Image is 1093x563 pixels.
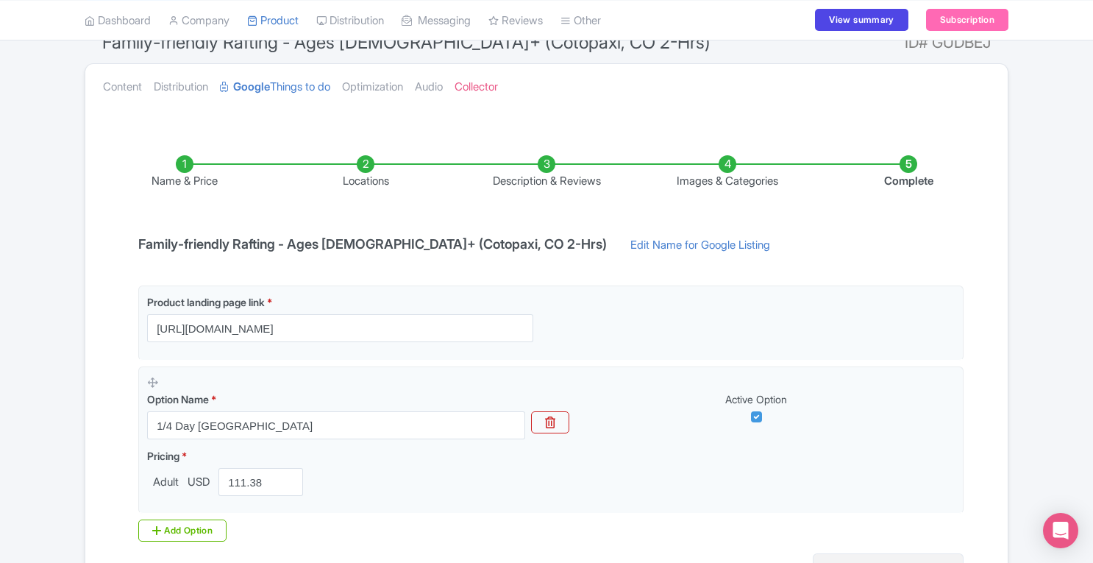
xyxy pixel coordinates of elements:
[616,237,785,261] a: Edit Name for Google Listing
[185,474,213,491] span: USD
[815,9,908,31] a: View summary
[1043,513,1078,548] div: Open Intercom Messenger
[456,155,637,190] li: Description & Reviews
[147,411,525,439] input: Option Name
[147,314,533,342] input: Product landing page link
[455,64,498,110] a: Collector
[129,237,616,252] h4: Family-friendly Rafting - Ages [DEMOGRAPHIC_DATA]+ (Cotopaxi, CO 2-Hrs)
[102,32,711,53] span: Family-friendly Rafting - Ages [DEMOGRAPHIC_DATA]+ (Cotopaxi, CO 2-Hrs)
[818,155,999,190] li: Complete
[342,64,403,110] a: Optimization
[725,393,787,406] span: Active Option
[147,296,265,308] span: Product landing page link
[138,520,227,542] div: Add Option
[218,468,303,496] input: 0.00
[94,155,275,190] li: Name & Price
[415,64,443,110] a: Audio
[154,64,208,110] a: Distribution
[103,64,142,110] a: Content
[637,155,818,190] li: Images & Categories
[926,9,1008,31] a: Subscription
[147,474,185,491] span: Adult
[233,79,270,96] strong: Google
[220,64,330,110] a: GoogleThings to do
[147,393,209,406] span: Option Name
[275,155,456,190] li: Locations
[905,28,991,57] span: ID# GUDBEJ
[147,450,179,462] span: Pricing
